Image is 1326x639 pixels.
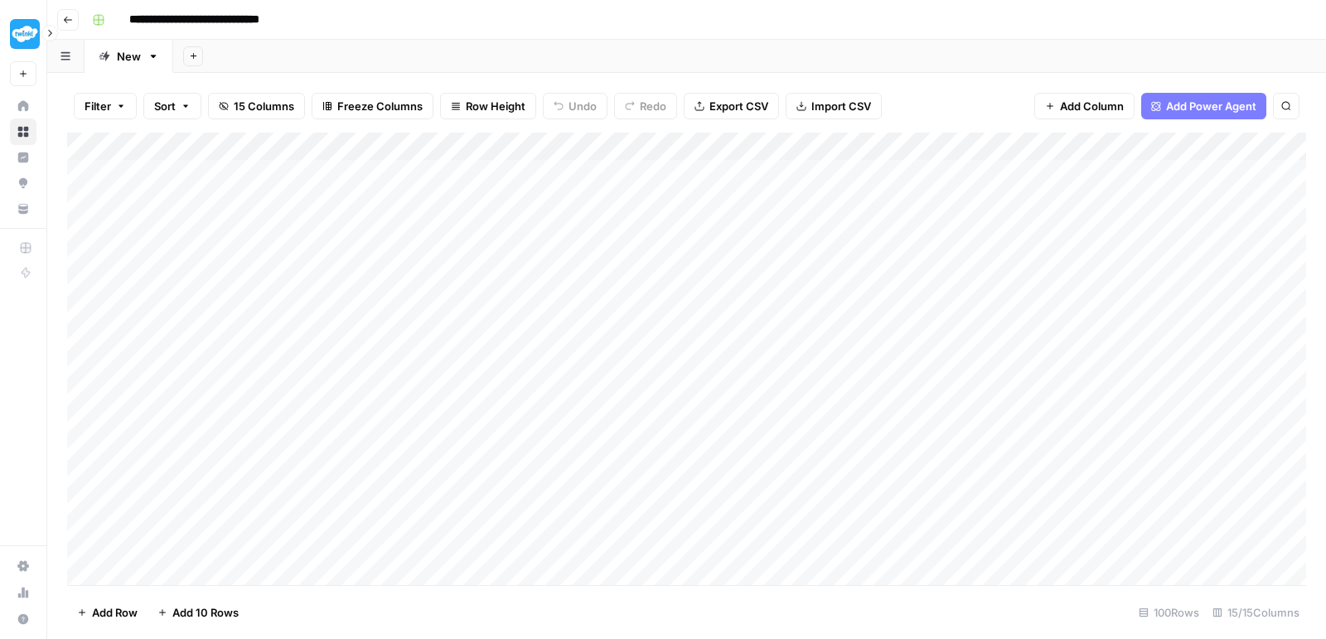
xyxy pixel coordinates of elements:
button: Help + Support [10,606,36,632]
button: Add Column [1034,93,1135,119]
img: Twinkl Logo [10,19,40,49]
span: Sort [154,98,176,114]
button: Add Row [67,599,148,626]
div: 15/15 Columns [1206,599,1306,626]
button: Export CSV [684,93,779,119]
button: Workspace: Twinkl [10,13,36,55]
a: Opportunities [10,170,36,196]
a: Settings [10,553,36,579]
span: Freeze Columns [337,98,423,114]
button: Sort [143,93,201,119]
span: Undo [569,98,597,114]
button: Row Height [440,93,536,119]
span: Add Row [92,604,138,621]
a: Browse [10,119,36,145]
span: Redo [640,98,666,114]
span: Import CSV [811,98,871,114]
button: Add 10 Rows [148,599,249,626]
button: Redo [614,93,677,119]
a: Usage [10,579,36,606]
button: Import CSV [786,93,882,119]
span: Export CSV [709,98,768,114]
a: Insights [10,144,36,171]
a: Your Data [10,196,36,222]
a: New [85,40,173,73]
span: Add Column [1060,98,1124,114]
div: 100 Rows [1132,599,1206,626]
span: Row Height [466,98,525,114]
span: Add Power Agent [1166,98,1256,114]
button: Undo [543,93,607,119]
span: Add 10 Rows [172,604,239,621]
button: Freeze Columns [312,93,433,119]
span: 15 Columns [234,98,294,114]
a: Home [10,93,36,119]
button: Filter [74,93,137,119]
button: Add Power Agent [1141,93,1266,119]
span: Filter [85,98,111,114]
button: 15 Columns [208,93,305,119]
div: New [117,48,141,65]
